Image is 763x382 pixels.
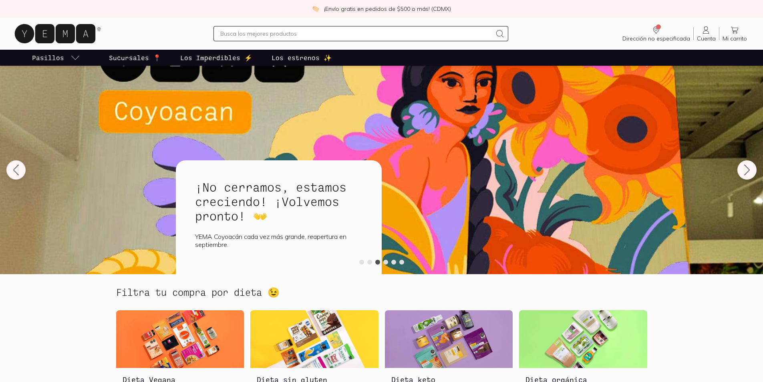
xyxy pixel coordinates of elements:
a: Mi carrito [719,25,750,42]
a: Sucursales 📍 [107,50,163,66]
p: Los estrenos ✨ [272,53,332,63]
p: Sucursales 📍 [109,53,161,63]
img: Dieta orgánica [519,310,647,368]
h2: Filtra tu compra por dieta 😉 [116,287,280,297]
img: Dieta sin gluten [250,310,378,368]
a: Dirección no especificada [619,25,693,42]
p: YEMA Coyoacán cada vez más grande, reapertura en septiembre. [195,232,362,249]
a: pasillo-todos-link [30,50,82,66]
img: Dieta Vegana [116,310,244,368]
a: Los estrenos ✨ [270,50,333,66]
img: Dieta keto [385,310,513,368]
h2: ¡No cerramos, estamos creciendo! ¡Volvemos pronto! 👐 [195,180,362,223]
a: Los Imperdibles ⚡️ [179,50,254,66]
p: Los Imperdibles ⚡️ [180,53,252,63]
p: Pasillos [32,53,64,63]
span: Cuenta [697,35,716,42]
p: ¡Envío gratis en pedidos de $500 o más! (CDMX) [324,5,451,13]
span: Dirección no especificada [622,35,690,42]
a: Cuenta [694,25,719,42]
span: Mi carrito [723,35,747,42]
img: check [312,5,319,12]
input: Busca los mejores productos [220,29,492,38]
